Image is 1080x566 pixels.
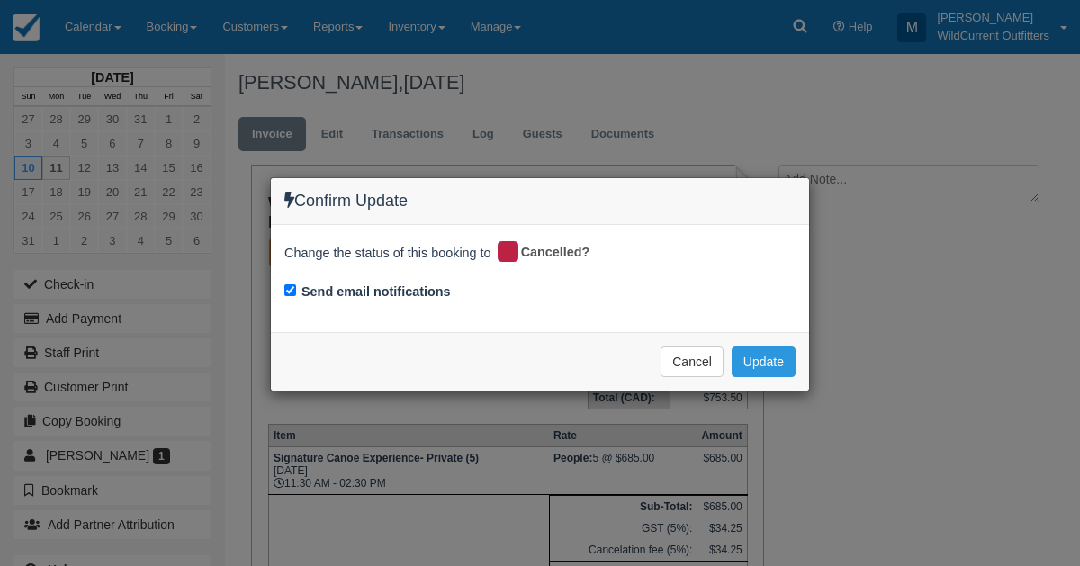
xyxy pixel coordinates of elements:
h4: Confirm Update [284,192,796,211]
div: Cancelled? [495,238,603,267]
label: Send email notifications [301,283,451,301]
button: Update [732,346,796,377]
button: Cancel [661,346,724,377]
span: Change the status of this booking to [284,244,491,267]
